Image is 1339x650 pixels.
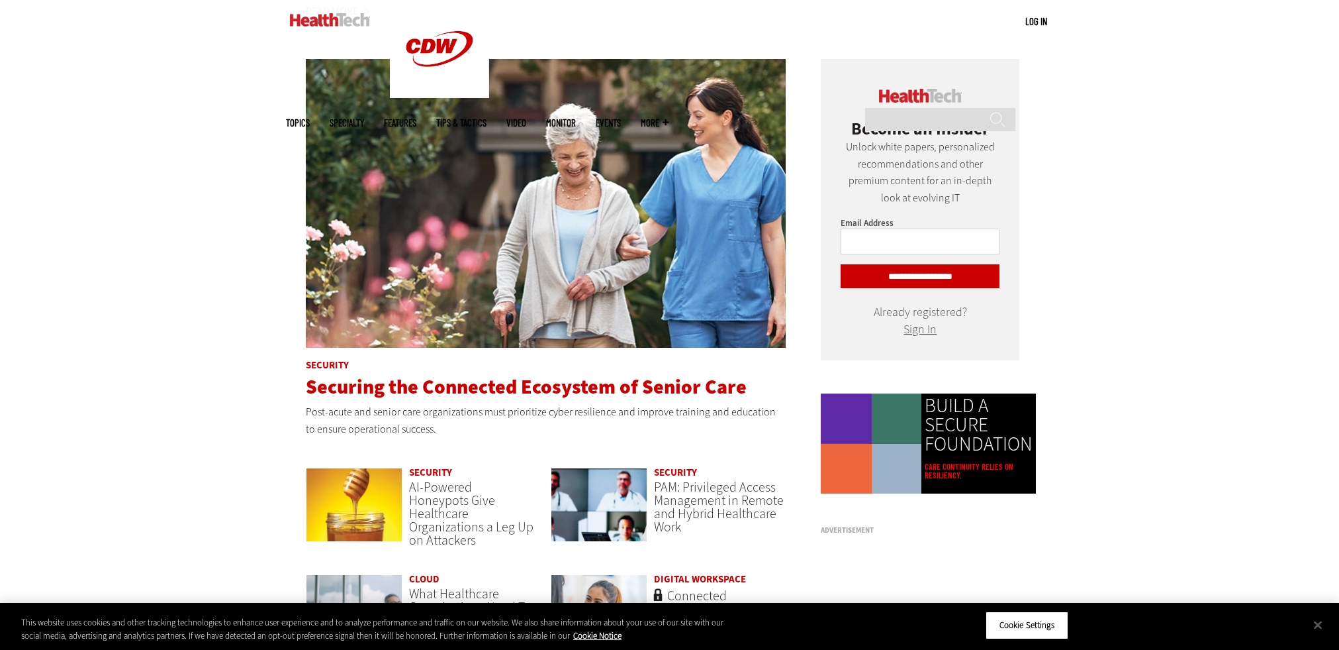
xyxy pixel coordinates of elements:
a: Security [409,466,452,479]
a: BUILD A SECURE FOUNDATION [925,396,1033,455]
a: jar of honey with a honey dipper [306,468,403,555]
span: Specialty [330,118,364,128]
h3: Advertisement [821,527,1019,534]
a: Video [506,118,526,128]
a: Events [596,118,621,128]
img: remote call with care team [551,468,648,542]
a: nurse walks with senior woman through a garden [306,59,786,350]
span: Topics [286,118,310,128]
a: Sign In [903,321,937,337]
img: jar of honey with a honey dipper [306,468,403,542]
img: nurse smiling at patient [551,574,648,649]
a: Care continuity relies on resiliency. [925,462,1033,480]
a: Tips & Tactics [436,118,486,128]
img: nurse walks with senior woman through a garden [306,59,786,348]
a: CDW [390,87,489,101]
div: User menu [1025,15,1047,28]
a: Security [654,466,697,479]
p: Unlock white papers, personalized recommendations and other premium content for an in-depth look ... [841,138,999,206]
img: doctor in front of clouds and reflective building [306,574,403,649]
label: Email Address [841,217,894,229]
a: Log in [1025,15,1047,27]
a: PAM: Privileged Access Management in Remote and Hybrid Healthcare Work [654,478,784,536]
div: Already registered? [841,308,999,334]
img: Colorful animated shapes [821,394,921,494]
button: Close [1303,610,1332,639]
a: Securing the Connected Ecosystem of Senior Care [306,374,747,400]
span: More [641,118,669,128]
a: Cloud [409,572,439,586]
img: Home [290,13,370,27]
a: AI-Powered Honeypots Give Healthcare Organizations a Leg Up on Attackers [409,478,533,549]
span: Become an Insider [851,117,989,140]
a: remote call with care team [551,468,648,555]
a: Digital Workspace [654,572,746,586]
a: Features [384,118,416,128]
div: This website uses cookies and other tracking technologies to enhance user experience and to analy... [21,616,737,642]
a: Security [306,358,349,372]
a: MonITor [546,118,576,128]
a: More information about your privacy [573,630,622,641]
p: Post-acute and senior care organizations must prioritize cyber resilience and improve training an... [306,404,786,437]
button: Cookie Settings [986,612,1068,639]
